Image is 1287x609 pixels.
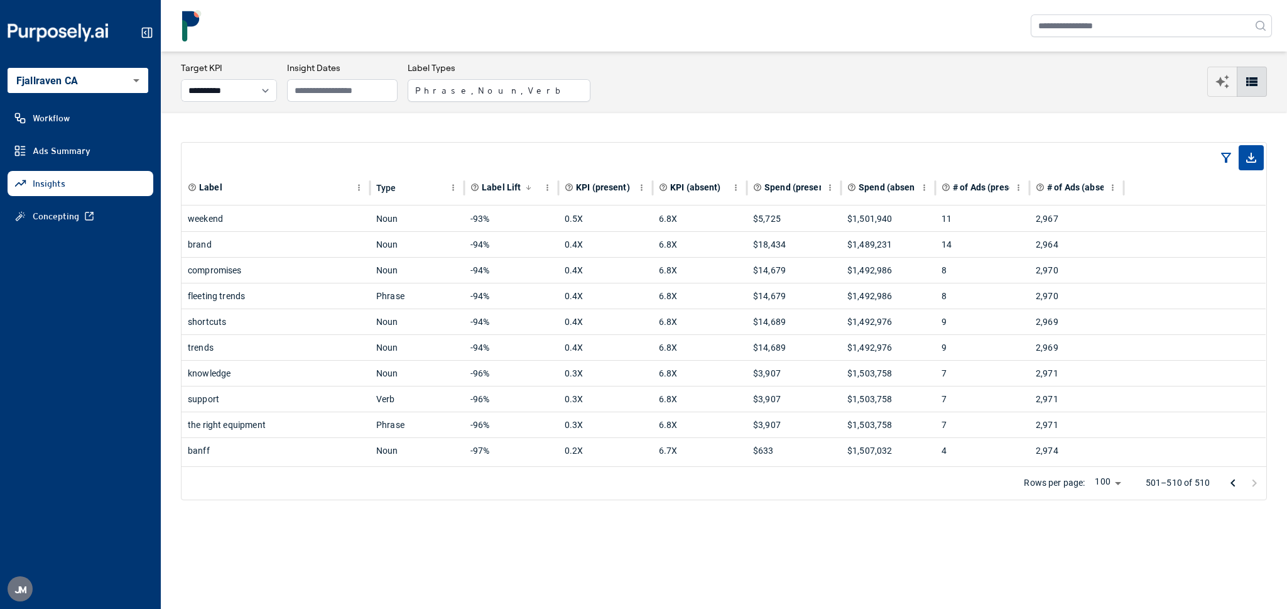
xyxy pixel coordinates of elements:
div: 0.4X [565,258,646,283]
div: 100 [1090,475,1125,491]
div: 6.8X [659,258,741,283]
div: 2,969 [1036,309,1117,334]
div: 8 [942,283,1023,309]
div: 6.8X [659,232,741,257]
span: KPI (absent) [670,181,721,194]
div: compromises [188,258,364,283]
div: the right equipment [188,412,364,437]
div: Noun [376,232,458,257]
div: $1,501,940 [847,206,929,231]
div: 7 [942,361,1023,386]
svg: Total number of ads where label is present [942,183,950,192]
p: Rows per page: [1024,476,1085,489]
span: KPI (present) [576,181,630,194]
div: 0.4X [565,232,646,257]
div: $1,503,758 [847,361,929,386]
div: Phrase [376,412,458,437]
button: KPI (absent) column menu [728,180,744,195]
div: 11 [942,206,1023,231]
div: $3,907 [753,361,835,386]
div: 2,967 [1036,206,1117,231]
div: 2,974 [1036,438,1117,463]
button: Phrase, Noun, Verb [408,79,590,102]
div: 9 [942,335,1023,360]
button: Spend (absent) column menu [916,180,932,195]
div: 6.8X [659,283,741,309]
div: 0.3X [565,387,646,412]
div: trends [188,335,364,360]
div: Phrase [376,283,458,309]
span: # of Ads (present) [953,181,1025,194]
button: JM [8,576,33,601]
div: $1,507,032 [847,438,929,463]
div: -94% [470,258,552,283]
div: support [188,387,364,412]
div: fleeting trends [188,283,364,309]
div: $1,489,231 [847,232,929,257]
h3: Target KPI [181,62,277,74]
div: -93% [470,206,552,231]
div: 6.8X [659,387,741,412]
span: Label [199,181,222,194]
div: $18,434 [753,232,835,257]
p: 501–510 of 510 [1146,476,1210,489]
a: Workflow [8,106,153,131]
div: 4 [942,438,1023,463]
div: Noun [376,258,458,283]
div: -94% [470,335,552,360]
svg: Total spend on all ads where label is present [753,183,762,192]
div: 6.8X [659,361,741,386]
div: 6.8X [659,335,741,360]
span: Spend (absent) [859,181,921,194]
div: -94% [470,232,552,257]
span: Label Lift [482,181,521,194]
div: $14,679 [753,283,835,309]
div: 0.4X [565,309,646,334]
div: knowledge [188,361,364,386]
button: KPI (present) column menu [634,180,649,195]
div: -96% [470,361,552,386]
div: 0.5X [565,206,646,231]
div: $14,689 [753,335,835,360]
div: J M [8,576,33,601]
div: weekend [188,206,364,231]
div: $14,689 [753,309,835,334]
div: $1,492,986 [847,283,929,309]
div: $5,725 [753,206,835,231]
div: $1,492,986 [847,258,929,283]
button: Go to previous page [1222,473,1244,494]
div: -96% [470,412,552,437]
div: Verb [376,387,458,412]
span: Ads Summary [33,145,90,157]
div: 6.7X [659,438,741,463]
div: 6.8X [659,206,741,231]
div: 14 [942,232,1023,257]
div: 9 [942,309,1023,334]
div: Noun [376,438,458,463]
div: Noun [376,335,458,360]
div: 2,971 [1036,387,1117,412]
div: brand [188,232,364,257]
button: Label Lift column menu [540,180,555,195]
div: 0.3X [565,361,646,386]
div: 6.8X [659,412,741,437]
div: 2,971 [1036,412,1117,437]
div: 7 [942,387,1023,412]
div: shortcuts [188,309,364,334]
a: Insights [8,171,153,196]
span: Workflow [33,112,70,124]
div: banff [188,438,364,463]
button: Sort [522,181,535,194]
div: -97% [470,438,552,463]
div: 2,970 [1036,283,1117,309]
div: 2,970 [1036,258,1117,283]
div: -96% [470,387,552,412]
div: $14,679 [753,258,835,283]
div: $1,503,758 [847,387,929,412]
div: 2,971 [1036,361,1117,386]
span: # of Ads (absent) [1047,181,1116,194]
svg: Total number of ads where label is absent [1036,183,1045,192]
button: Label column menu [351,180,367,195]
button: # of Ads (absent) column menu [1105,180,1121,195]
span: Insights [33,177,65,190]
